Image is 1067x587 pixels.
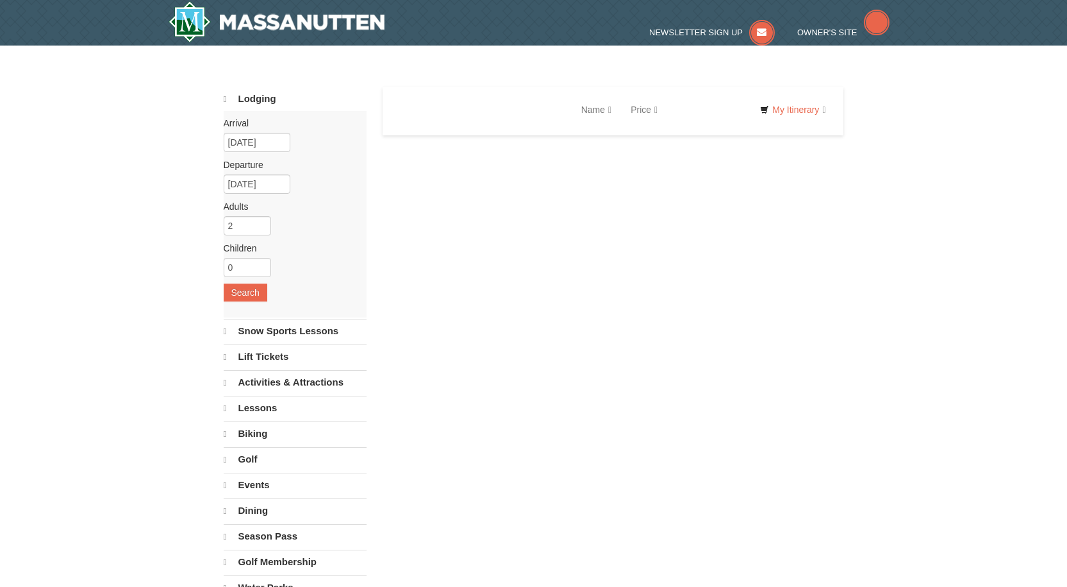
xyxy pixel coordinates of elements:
label: Adults [224,200,357,213]
a: Lift Tickets [224,345,367,369]
label: Departure [224,158,357,171]
a: Golf Membership [224,550,367,574]
a: Snow Sports Lessons [224,319,367,343]
a: Owner's Site [797,28,889,37]
img: Massanutten Resort Logo [169,1,385,42]
span: Newsletter Sign Up [649,28,743,37]
a: Massanutten Resort [169,1,385,42]
a: Biking [224,421,367,446]
a: Lessons [224,396,367,420]
a: My Itinerary [752,100,834,119]
a: Name [572,97,621,123]
label: Children [224,242,357,255]
a: Golf [224,447,367,472]
label: Arrival [224,117,357,130]
a: Lodging [224,87,367,111]
a: Activities & Attractions [224,370,367,395]
button: Search [224,284,267,302]
a: Dining [224,498,367,523]
span: Owner's Site [797,28,857,37]
a: Season Pass [224,524,367,549]
a: Events [224,473,367,497]
a: Price [621,97,667,123]
a: Newsletter Sign Up [649,28,775,37]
